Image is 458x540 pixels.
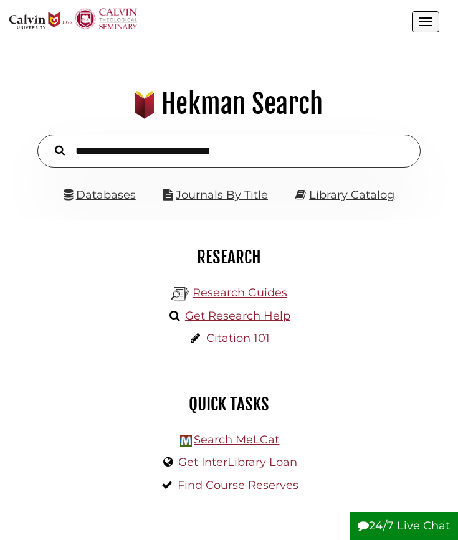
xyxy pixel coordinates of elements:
[178,478,298,492] a: Find Course Reserves
[176,188,268,202] a: Journals By Title
[193,286,287,300] a: Research Guides
[64,188,136,202] a: Databases
[75,8,137,29] img: Calvin Theological Seminary
[178,455,297,469] a: Get InterLibrary Loan
[194,433,279,447] a: Search MeLCat
[309,188,394,202] a: Library Catalog
[55,145,65,156] i: Search
[171,285,189,303] img: Hekman Library Logo
[49,142,71,158] button: Search
[412,11,439,32] button: Open the menu
[19,247,439,268] h2: Research
[206,331,270,345] a: Citation 101
[180,435,192,447] img: Hekman Library Logo
[16,87,442,121] h1: Hekman Search
[19,394,439,415] h2: Quick Tasks
[185,309,290,323] a: Get Research Help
